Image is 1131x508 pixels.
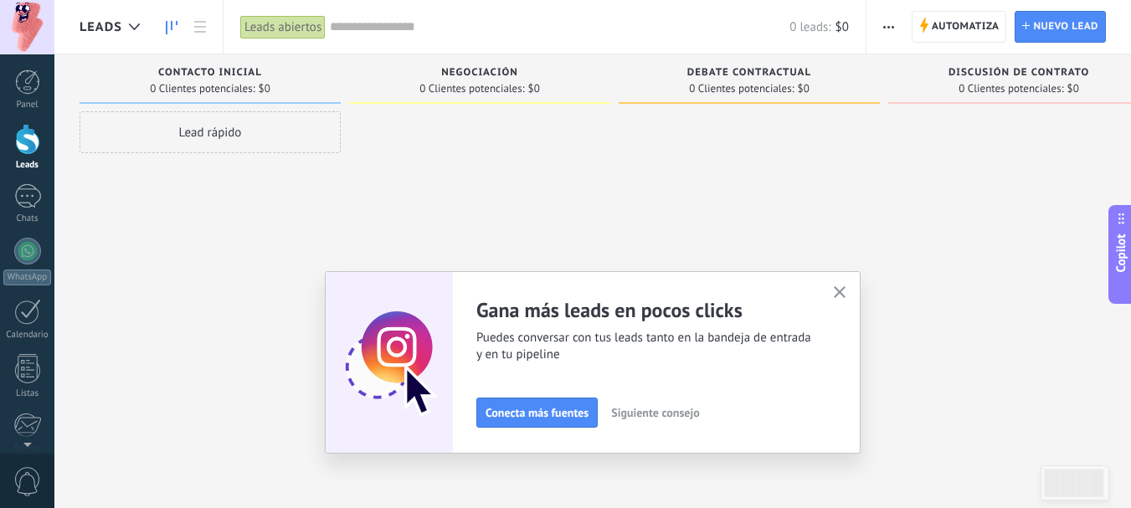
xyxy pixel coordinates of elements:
h2: Gana más leads en pocos clicks [476,297,813,323]
span: $0 [835,19,849,35]
div: Leads abiertos [240,15,326,39]
button: Conecta más fuentes [476,398,598,428]
span: $0 [798,84,810,94]
button: Siguiente consejo [604,400,707,425]
span: Leads [80,19,122,35]
a: Leads [157,11,186,44]
div: Calendario [3,330,52,341]
span: Conecta más fuentes [486,407,589,418]
span: 0 Clientes potenciales: [959,84,1063,94]
span: $0 [1067,84,1079,94]
span: Negociación [441,67,518,79]
a: Nuevo lead [1015,11,1106,43]
a: Lista [186,11,214,44]
div: Listas [3,388,52,399]
span: 0 Clientes potenciales: [419,84,524,94]
span: 0 leads: [789,19,830,35]
span: Copilot [1113,233,1129,272]
span: $0 [259,84,270,94]
button: Más [877,11,901,43]
span: Discusión de contrato [948,67,1089,79]
div: Negociación [357,67,602,81]
div: Leads [3,160,52,171]
span: Automatiza [932,12,1000,42]
span: Debate contractual [687,67,811,79]
span: Siguiente consejo [611,407,699,418]
div: Chats [3,213,52,224]
div: Debate contractual [627,67,871,81]
span: Nuevo lead [1033,12,1098,42]
span: $0 [528,84,540,94]
span: Contacto inicial [158,67,262,79]
span: 0 Clientes potenciales: [150,84,254,94]
span: 0 Clientes potenciales: [689,84,794,94]
div: Contacto inicial [88,67,332,81]
div: Lead rápido [80,111,341,153]
span: Puedes conversar con tus leads tanto en la bandeja de entrada y en tu pipeline [476,330,813,363]
a: Automatiza [912,11,1007,43]
div: WhatsApp [3,269,51,285]
div: Panel [3,100,52,110]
